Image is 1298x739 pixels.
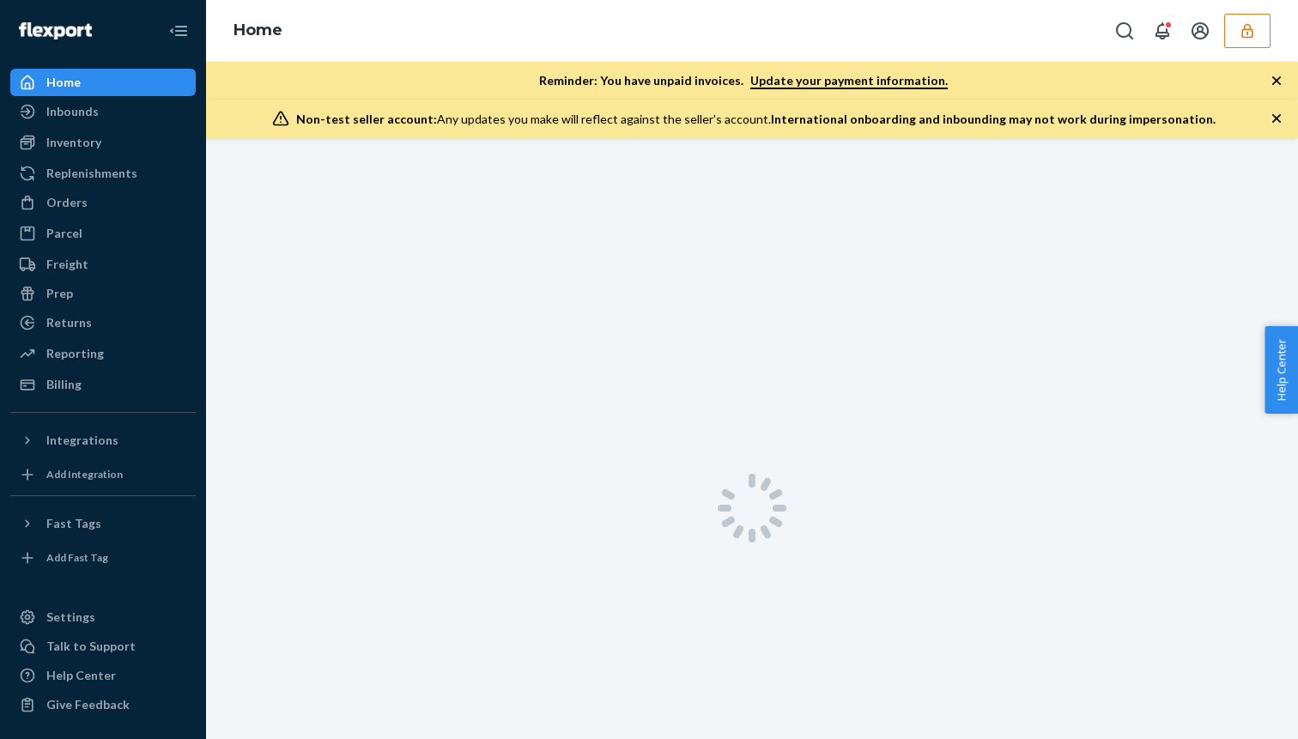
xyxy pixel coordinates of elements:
button: Open notifications [1145,14,1180,48]
p: Reminder: You have unpaid invoices. [539,72,948,89]
img: Flexport logo [19,22,92,39]
div: Returns [46,314,92,331]
div: Parcel [46,225,82,242]
div: Freight [46,256,88,273]
div: Home [46,74,81,91]
a: Freight [10,251,196,278]
a: Prep [10,280,196,307]
div: Fast Tags [46,515,101,532]
div: Inventory [46,134,101,151]
button: Help Center [1265,326,1298,414]
a: Returns [10,309,196,336]
a: Settings [10,603,196,631]
a: Replenishments [10,160,196,187]
a: Orders [10,189,196,216]
a: Reporting [10,340,196,367]
div: Add Integration [46,467,123,482]
a: Add Fast Tag [10,544,196,572]
a: Inbounds [10,98,196,125]
a: Add Integration [10,461,196,488]
a: Home [234,21,282,39]
a: Parcel [10,220,196,247]
button: Open Search Box [1107,14,1142,48]
div: Prep [46,285,73,302]
button: Fast Tags [10,510,196,537]
div: Inbounds [46,103,99,120]
span: International onboarding and inbounding may not work during impersonation. [771,112,1216,126]
div: Billing [46,376,82,393]
button: Close Navigation [161,14,196,48]
a: Update your payment information. [750,73,948,89]
div: Help Center [46,667,116,684]
button: Give Feedback [10,691,196,718]
ol: breadcrumbs [220,6,296,56]
button: Integrations [10,427,196,454]
div: Reporting [46,345,104,362]
a: Home [10,69,196,96]
div: Integrations [46,432,118,449]
div: Add Fast Tag [46,550,108,565]
div: Give Feedback [46,696,130,713]
div: Talk to Support [46,638,136,655]
span: Non-test seller account: [296,112,437,126]
a: Inventory [10,129,196,156]
div: Orders [46,194,88,211]
div: Replenishments [46,165,137,182]
button: Open account menu [1183,14,1217,48]
a: Help Center [10,662,196,689]
button: Talk to Support [10,633,196,660]
div: Any updates you make will reflect against the seller's account. [296,111,1216,128]
a: Billing [10,371,196,398]
div: Settings [46,609,95,626]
